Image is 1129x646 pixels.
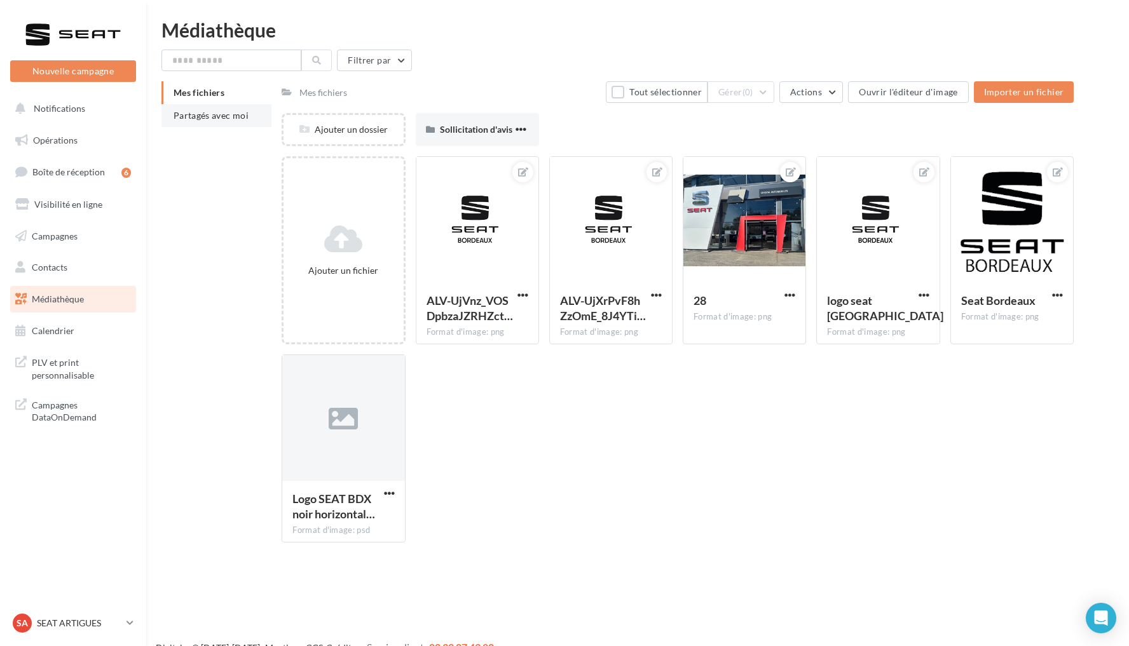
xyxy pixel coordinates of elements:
span: Importer un fichier [984,86,1064,97]
span: Mes fichiers [174,87,224,98]
span: Contacts [32,262,67,273]
span: (0) [742,87,753,97]
span: Visibilité en ligne [34,199,102,210]
a: Visibilité en ligne [8,191,139,218]
a: Médiathèque [8,286,139,313]
span: Sollicitation d'avis [440,124,512,135]
p: SEAT ARTIGUES [37,617,121,629]
span: Logo SEAT BDX noir horizontal HD [292,492,375,521]
a: SA SEAT ARTIGUES [10,611,136,635]
button: Tout sélectionner [606,81,708,103]
button: Actions [779,81,843,103]
span: ALV-UjXrPvF8hZzOmE_8J4YTiNGY9pKyJz8UImCc8N71Wp7kGYpZDY2S [560,293,646,323]
div: Format d'image: png [961,311,1063,323]
a: Campagnes [8,223,139,250]
span: Boîte de réception [32,166,105,177]
a: PLV et print personnalisable [8,349,139,386]
div: Ajouter un fichier [289,264,398,277]
div: Format d'image: png [427,326,528,338]
button: Filtrer par [337,50,412,71]
span: Campagnes DataOnDemand [32,396,131,424]
div: Format d'image: psd [292,525,394,536]
div: Format d'image: png [560,326,662,338]
button: Importer un fichier [974,81,1074,103]
span: Actions [790,86,822,97]
span: SA [17,617,28,629]
span: Calendrier [32,325,74,336]
a: Opérations [8,127,139,154]
button: Notifications [8,95,133,122]
div: Format d'image: png [827,326,929,338]
span: Médiathèque [32,293,84,304]
span: ALV-UjVnz_VOSDpbzaJZRHZct0IpDNcCnp42-4Iqpsb-IZv7cNILqmXr [427,293,513,323]
div: Ajouter un dossier [284,123,403,136]
div: Format d'image: png [694,311,795,323]
button: Ouvrir l'éditeur d'image [848,81,968,103]
span: 28 [694,293,706,307]
div: 6 [121,168,131,178]
a: Boîte de réception6 [8,158,139,185]
span: Notifications [34,103,85,114]
div: Médiathèque [161,20,1114,39]
span: Campagnes [32,230,78,241]
div: Open Intercom Messenger [1086,603,1116,633]
a: Campagnes DataOnDemand [8,391,139,429]
span: Partagés avec moi [174,110,249,121]
button: Nouvelle campagne [10,60,136,82]
div: Mes fichiers [299,86,347,99]
span: logo seat bordeaux [827,293,943,323]
span: PLV et print personnalisable [32,354,131,381]
span: Opérations [33,135,78,145]
a: Contacts [8,254,139,281]
span: Seat Bordeaux [961,293,1036,307]
a: Calendrier [8,318,139,344]
button: Gérer(0) [708,81,774,103]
